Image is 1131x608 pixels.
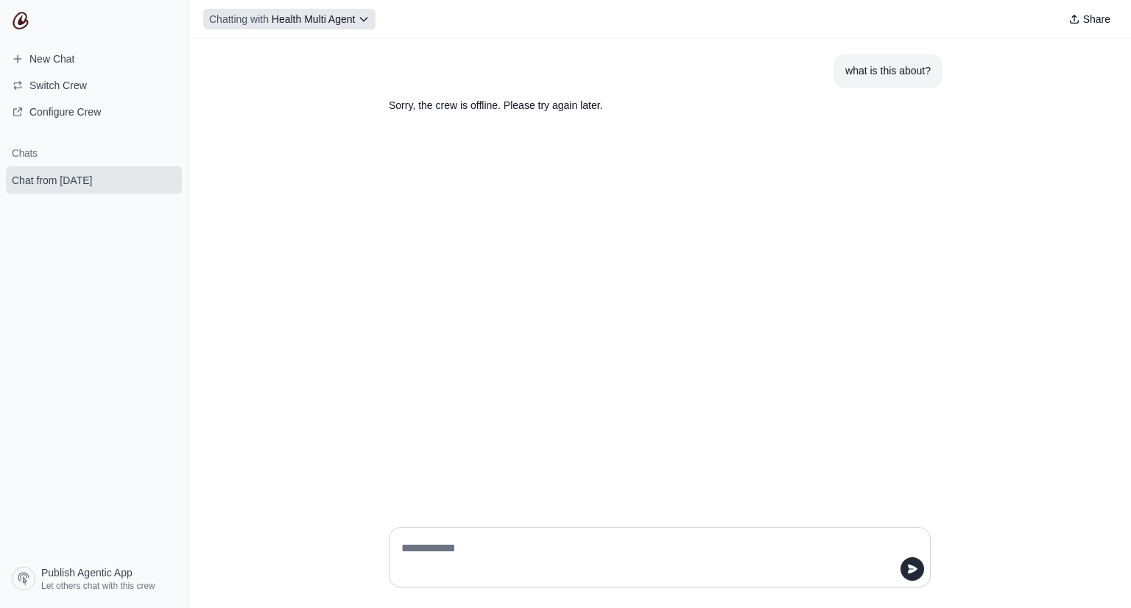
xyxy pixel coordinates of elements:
[6,100,182,124] a: Configure Crew
[203,9,376,29] button: Chatting with Health Multi Agent
[29,78,87,93] span: Switch Crew
[1083,12,1110,26] span: Share
[6,74,182,97] button: Switch Crew
[6,561,182,596] a: Publish Agentic App Let others chat with this crew
[209,12,269,26] span: Chatting with
[845,63,931,79] div: what is this about?
[377,88,872,123] section: Response
[1063,9,1116,29] button: Share
[29,52,74,66] span: New Chat
[6,47,182,71] a: New Chat
[272,13,356,25] span: Health Multi Agent
[12,12,29,29] img: CrewAI Logo
[41,565,133,580] span: Publish Agentic App
[29,105,101,119] span: Configure Crew
[12,173,92,188] span: Chat from [DATE]
[6,166,182,194] a: Chat from [DATE]
[41,580,155,592] span: Let others chat with this crew
[389,97,860,114] p: Sorry, the crew is offline. Please try again later.
[834,54,942,88] section: User message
